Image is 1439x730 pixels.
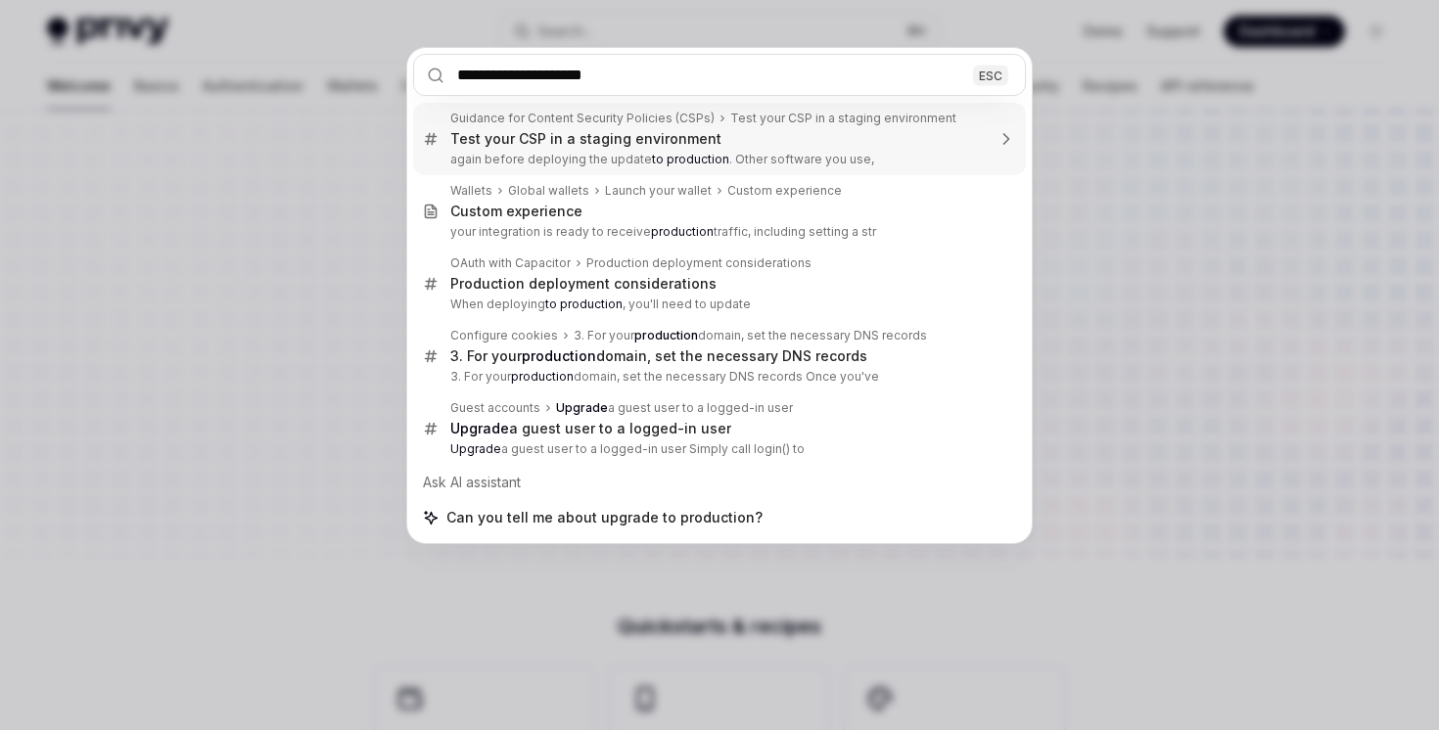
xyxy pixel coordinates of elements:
div: ESC [973,65,1008,85]
p: a guest user to a logged-in user Simply call login() to [450,441,985,457]
div: OAuth with Capacitor [450,255,571,271]
b: production [634,328,698,342]
div: 3. For your domain, set the necessary DNS records [574,328,927,343]
div: Production deployment considerations [586,255,812,271]
div: Configure cookies [450,328,558,343]
div: Custom experience [450,203,582,220]
div: Production deployment considerations [450,275,717,293]
p: When deploying , you'll need to update [450,297,985,312]
div: Guidance for Content Security Policies (CSPs) [450,111,715,126]
div: a guest user to a logged-in user [556,400,793,416]
span: Can you tell me about upgrade to production? [446,508,763,527]
div: a guest user to a logged-in user [450,420,731,437]
div: Test your CSP in a staging environment [450,130,721,148]
div: Test your CSP in a staging environment [730,111,956,126]
b: Upgrade [556,400,608,415]
div: 3. For your domain, set the necessary DNS records [450,347,867,365]
div: Launch your wallet [605,183,712,199]
b: Upgrade [450,420,509,436]
b: production [511,369,574,384]
p: again before deploying the update . Other software you use, [450,152,985,167]
div: Wallets [450,183,492,199]
p: 3. For your domain, set the necessary DNS records Once you've [450,369,985,385]
b: Upgrade [450,441,501,456]
b: production [522,347,596,364]
p: your integration is ready to receive traffic, including setting a str [450,224,985,240]
div: Global wallets [508,183,589,199]
div: Ask AI assistant [413,465,1026,500]
b: production [651,224,714,239]
div: Guest accounts [450,400,540,416]
b: to production [652,152,729,166]
b: to production [545,297,623,311]
div: Custom experience [727,183,842,199]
